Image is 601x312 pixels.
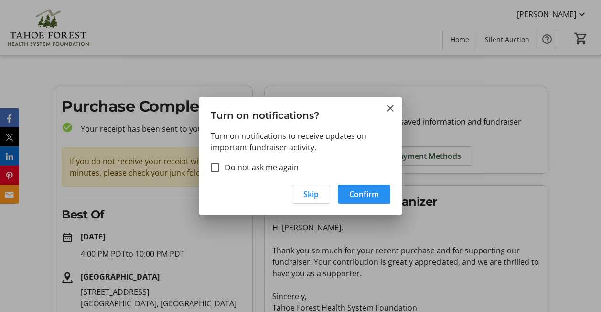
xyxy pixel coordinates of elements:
[292,185,330,204] button: Skip
[338,185,390,204] button: Confirm
[349,188,379,200] span: Confirm
[211,130,390,153] p: Turn on notifications to receive updates on important fundraiser activity.
[303,188,319,200] span: Skip
[199,97,402,130] h3: Turn on notifications?
[385,103,396,114] button: Close
[219,162,299,173] label: Do not ask me again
